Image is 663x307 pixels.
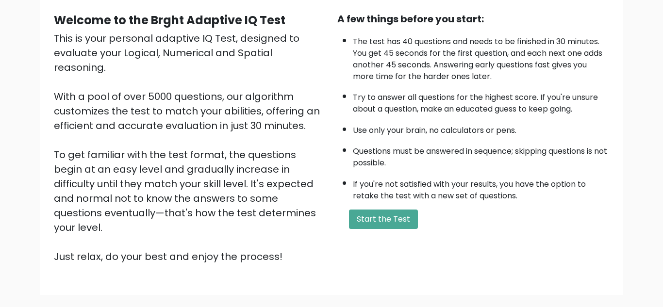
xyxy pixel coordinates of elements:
button: Start the Test [349,210,418,229]
li: Questions must be answered in sequence; skipping questions is not possible. [353,141,609,169]
li: Use only your brain, no calculators or pens. [353,120,609,136]
div: A few things before you start: [337,12,609,26]
li: The test has 40 questions and needs to be finished in 30 minutes. You get 45 seconds for the firs... [353,31,609,82]
li: If you're not satisfied with your results, you have the option to retake the test with a new set ... [353,174,609,202]
li: Try to answer all questions for the highest score. If you're unsure about a question, make an edu... [353,87,609,115]
div: This is your personal adaptive IQ Test, designed to evaluate your Logical, Numerical and Spatial ... [54,31,326,264]
b: Welcome to the Brght Adaptive IQ Test [54,12,285,28]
